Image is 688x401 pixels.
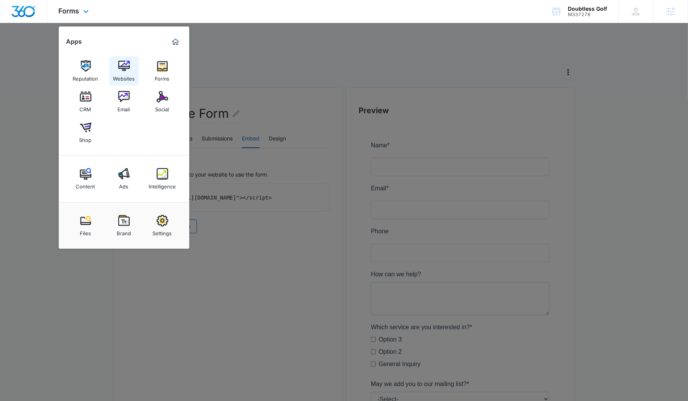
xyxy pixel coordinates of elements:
div: Ads [119,180,129,190]
a: Reputation [71,56,100,86]
a: Files [71,211,100,240]
a: Email [109,87,139,116]
a: Shop [71,118,100,147]
div: Social [155,102,169,112]
a: Forms [148,56,177,86]
div: account id [568,12,607,17]
div: Email [118,102,130,112]
div: Intelligence [149,180,176,190]
div: Brand [117,226,131,236]
label: General Inquiry [8,219,50,228]
label: Option 3 [8,194,31,203]
div: Shop [79,133,92,143]
span: Forms [59,7,79,15]
span: Submit [5,284,24,291]
a: Marketing 360® Dashboard [169,36,182,48]
a: Websites [109,56,139,86]
a: Social [148,87,177,116]
label: Option 2 [8,206,31,216]
div: Websites [113,72,135,82]
div: CRM [80,102,91,112]
a: Settings [148,211,177,240]
a: Brand [109,211,139,240]
div: Files [80,226,91,236]
div: account name [568,6,607,12]
a: CRM [71,87,100,116]
div: Settings [153,226,172,236]
a: Ads [109,164,139,193]
a: Intelligence [148,164,177,193]
div: Content [76,180,95,190]
a: Content [71,164,100,193]
div: Reputation [73,72,98,82]
h2: Apps [66,38,82,45]
div: Forms [155,72,170,82]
